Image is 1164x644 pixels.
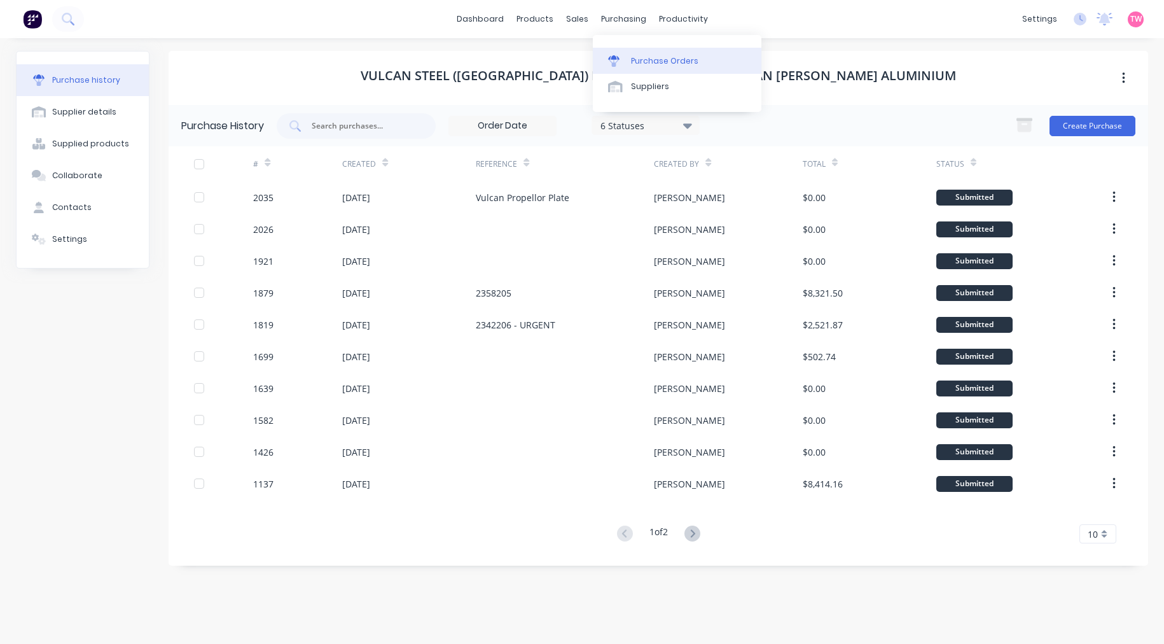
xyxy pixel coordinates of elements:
[342,223,370,236] div: [DATE]
[803,255,826,268] div: $0.00
[654,255,725,268] div: [PERSON_NAME]
[654,191,725,204] div: [PERSON_NAME]
[803,223,826,236] div: $0.00
[342,477,370,491] div: [DATE]
[654,350,725,363] div: [PERSON_NAME]
[476,318,555,332] div: 2342206 - URGENT
[654,382,725,395] div: [PERSON_NAME]
[253,158,258,170] div: #
[342,255,370,268] div: [DATE]
[253,414,274,427] div: 1582
[936,349,1013,365] div: Submitted
[654,158,699,170] div: Created By
[631,55,698,67] div: Purchase Orders
[654,223,725,236] div: [PERSON_NAME]
[595,10,653,29] div: purchasing
[342,350,370,363] div: [DATE]
[23,10,42,29] img: Factory
[803,191,826,204] div: $0.00
[52,170,102,181] div: Collaborate
[936,317,1013,333] div: Submitted
[253,477,274,491] div: 1137
[342,286,370,300] div: [DATE]
[803,318,843,332] div: $2,521.87
[476,158,517,170] div: Reference
[631,81,669,92] div: Suppliers
[649,525,668,543] div: 1 of 2
[253,382,274,395] div: 1639
[476,191,569,204] div: Vulcan Propellor Plate
[803,382,826,395] div: $0.00
[1016,10,1064,29] div: settings
[936,253,1013,269] div: Submitted
[342,414,370,427] div: [DATE]
[450,10,510,29] a: dashboard
[17,192,149,223] button: Contacts
[17,128,149,160] button: Supplied products
[342,445,370,459] div: [DATE]
[510,10,560,29] div: products
[803,158,826,170] div: Total
[449,116,556,136] input: Order Date
[342,158,376,170] div: Created
[654,477,725,491] div: [PERSON_NAME]
[52,138,129,150] div: Supplied products
[253,223,274,236] div: 2026
[17,223,149,255] button: Settings
[936,158,964,170] div: Status
[654,318,725,332] div: [PERSON_NAME]
[936,190,1013,206] div: Submitted
[803,286,843,300] div: $8,321.50
[17,64,149,96] button: Purchase history
[181,118,264,134] div: Purchase History
[476,286,511,300] div: 2358205
[1088,528,1098,541] span: 10
[936,412,1013,428] div: Submitted
[936,285,1013,301] div: Submitted
[654,414,725,427] div: [PERSON_NAME]
[803,445,826,459] div: $0.00
[361,68,956,83] h1: Vulcan Steel ([GEOGRAPHIC_DATA]) Pty Ltd trading as Vulcan [PERSON_NAME] Aluminium
[52,74,120,86] div: Purchase history
[342,318,370,332] div: [DATE]
[654,286,725,300] div: [PERSON_NAME]
[342,191,370,204] div: [DATE]
[52,202,92,213] div: Contacts
[17,160,149,192] button: Collaborate
[936,381,1013,396] div: Submitted
[653,10,714,29] div: productivity
[1050,116,1135,136] button: Create Purchase
[936,221,1013,237] div: Submitted
[253,445,274,459] div: 1426
[253,191,274,204] div: 2035
[560,10,595,29] div: sales
[342,382,370,395] div: [DATE]
[52,106,116,118] div: Supplier details
[253,255,274,268] div: 1921
[803,350,836,363] div: $502.74
[654,445,725,459] div: [PERSON_NAME]
[936,444,1013,460] div: Submitted
[936,476,1013,492] div: Submitted
[52,234,87,245] div: Settings
[803,414,826,427] div: $0.00
[593,74,761,99] a: Suppliers
[253,286,274,300] div: 1879
[593,48,761,73] a: Purchase Orders
[803,477,843,491] div: $8,414.16
[310,120,416,132] input: Search purchases...
[17,96,149,128] button: Supplier details
[253,350,274,363] div: 1699
[1130,13,1142,25] span: TW
[600,118,691,132] div: 6 Statuses
[253,318,274,332] div: 1819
